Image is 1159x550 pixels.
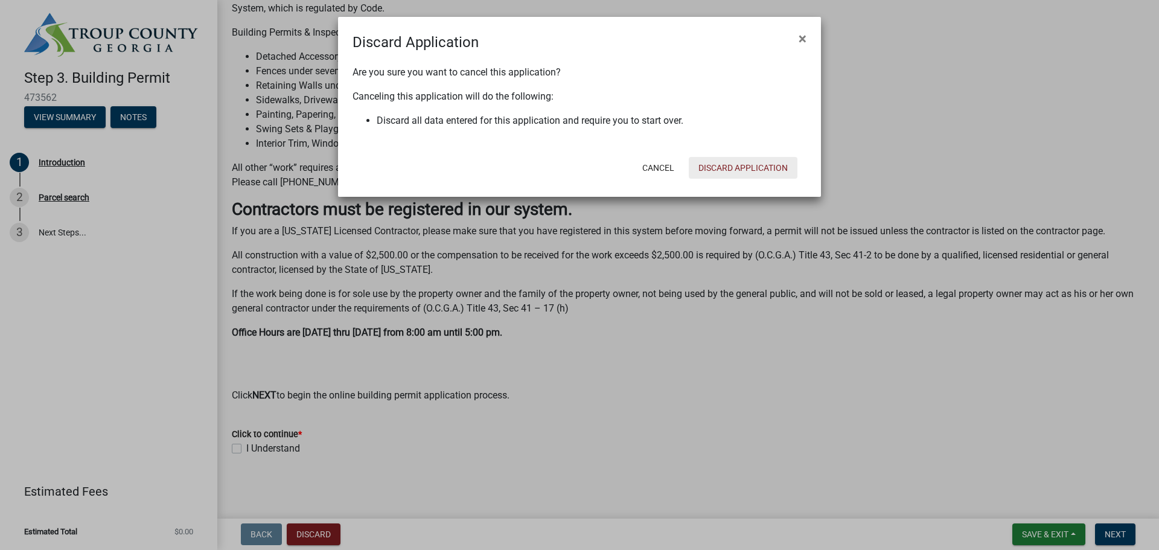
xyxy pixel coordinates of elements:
button: Cancel [633,157,684,179]
h4: Discard Application [353,31,479,53]
li: Discard all data entered for this application and require you to start over. [377,114,806,128]
p: Are you sure you want to cancel this application? [353,65,806,80]
button: Close [789,22,816,56]
p: Canceling this application will do the following: [353,89,806,104]
button: Discard Application [689,157,797,179]
span: × [799,30,806,47]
